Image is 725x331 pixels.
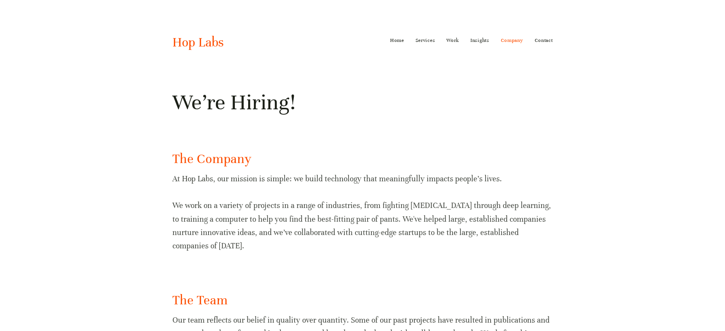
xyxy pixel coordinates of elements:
[501,34,523,46] a: Company
[535,34,553,46] a: Contact
[172,291,553,309] h2: The Team
[172,172,553,185] p: At Hop Labs, our mission is simple: we build technology that meaningfully impacts people’s lives.
[416,34,435,46] a: Services
[470,34,489,46] a: Insights
[172,34,224,50] a: Hop Labs
[390,34,404,46] a: Home
[172,150,553,168] h2: The Company
[172,199,553,253] p: We work on a variety of projects in a range of industries, from fighting [MEDICAL_DATA] through d...
[172,89,553,116] h1: We’re Hiring!
[446,34,459,46] a: Work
